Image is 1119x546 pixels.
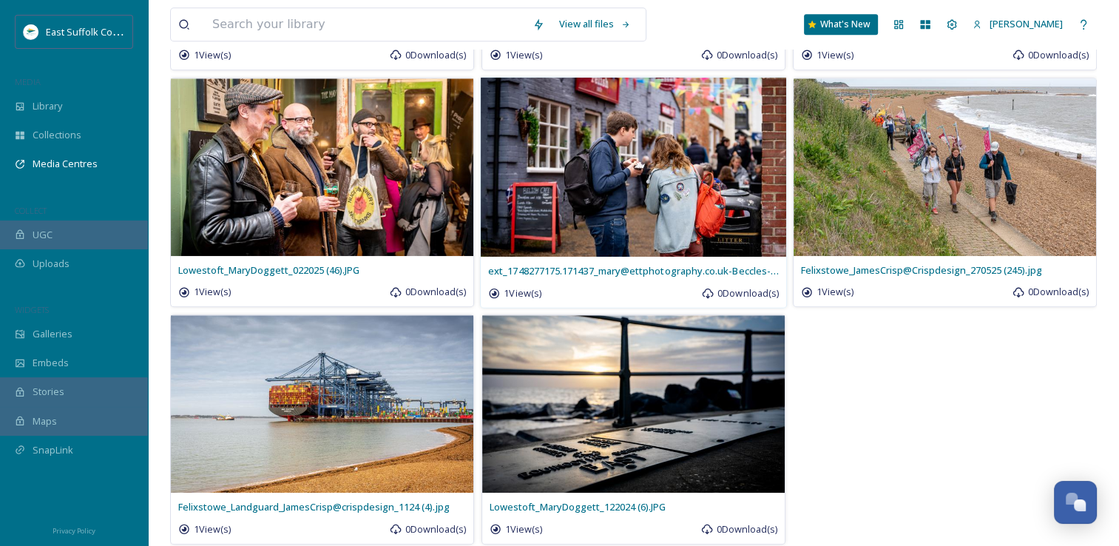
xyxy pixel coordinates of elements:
[33,327,72,341] span: Galleries
[488,264,862,277] span: ext_1748277175.171437_mary@ettphotography.co.uk-Beccles-Food-Festival-32.jpg
[405,522,466,536] span: 0 Download(s)
[33,356,69,370] span: Embeds
[53,521,95,539] a: Privacy Policy
[171,78,473,256] img: 0c453b8e-718d-4df8-90f1-1a42347e3dea.jpg
[505,48,542,62] span: 1 View(s)
[178,500,450,513] span: Felixstowe_Landguard_JamesCrisp@crispdesign_1124 (4).jpg
[990,17,1063,30] span: [PERSON_NAME]
[1054,481,1097,524] button: Open Chat
[405,48,466,62] span: 0 Download(s)
[33,128,81,142] span: Collections
[33,257,70,271] span: Uploads
[552,10,638,38] a: View all files
[793,78,1097,307] a: Felixstowe_JamesCrisp@Crispdesign_270525 (245).jpg1View(s)0Download(s)
[24,24,38,39] img: ESC%20Logo.png
[15,76,41,87] span: MEDIA
[194,285,231,299] span: 1 View(s)
[717,48,777,62] span: 0 Download(s)
[794,78,1096,256] img: b805ce1b-7c10-4800-8080-b6bd022c269b.jpg
[717,522,777,536] span: 0 Download(s)
[46,24,133,38] span: East Suffolk Council
[505,522,542,536] span: 1 View(s)
[965,10,1070,38] a: [PERSON_NAME]
[490,500,666,513] span: Lowestoft_MaryDoggett_122024 (6).JPG
[801,263,1042,277] span: Felixstowe_JamesCrisp@Crispdesign_270525 (245).jpg
[481,314,785,544] a: Lowestoft_MaryDoggett_122024 (6).JPG1View(s)0Download(s)
[1028,285,1089,299] span: 0 Download(s)
[804,14,878,35] a: What's New
[194,522,231,536] span: 1 View(s)
[170,78,474,307] a: Lowestoft_MaryDoggett_022025 (46).JPG1View(s)0Download(s)
[33,99,62,113] span: Library
[170,314,474,544] a: Felixstowe_Landguard_JamesCrisp@crispdesign_1124 (4).jpg1View(s)0Download(s)
[481,78,786,257] img: c6482b80-a766-48a2-a2b7-76cdf8b5d1b0.jpg
[1028,48,1089,62] span: 0 Download(s)
[481,78,785,307] a: ext_1748277175.171437_mary@ettphotography.co.uk-Beccles-Food-Festival-32.jpg1View(s)0Download(s)
[817,285,853,299] span: 1 View(s)
[205,8,525,41] input: Search your library
[53,526,95,536] span: Privacy Policy
[171,315,473,493] img: 8a129d3c-4c65-4863-8a01-af1fbc4adeaf.jpg
[194,48,231,62] span: 1 View(s)
[33,228,53,242] span: UGC
[15,205,47,216] span: COLLECT
[717,286,779,300] span: 0 Download(s)
[817,48,853,62] span: 1 View(s)
[178,263,359,277] span: Lowestoft_MaryDoggett_022025 (46).JPG
[33,443,73,457] span: SnapLink
[15,304,49,315] span: WIDGETS
[33,157,98,171] span: Media Centres
[33,414,57,428] span: Maps
[33,385,64,399] span: Stories
[405,285,466,299] span: 0 Download(s)
[482,315,785,493] img: 38a9d8c3-c8b3-4a5a-aed6-2372c53fbd5e.jpg
[504,286,541,300] span: 1 View(s)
